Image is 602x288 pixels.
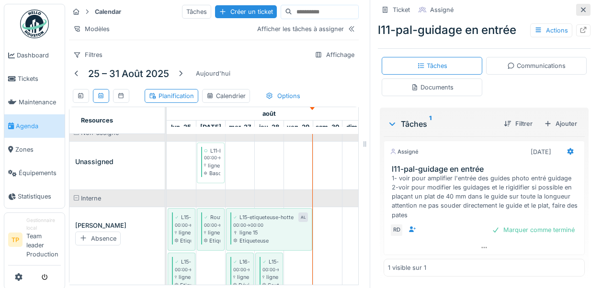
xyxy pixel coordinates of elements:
[20,10,49,38] img: Badge_color-CXgf-gQk.svg
[500,117,536,130] div: Filtrer
[4,161,65,185] a: Équipements
[310,48,359,62] div: Affichage
[430,5,454,14] div: Assigné
[175,222,204,229] small: 00:00 -> 01:00
[261,89,305,103] div: Options
[233,222,263,229] small: 00:00 -> 00:00
[233,229,308,236] div: ligne 15
[18,192,61,201] span: Statistiques
[181,258,239,266] div: L15-etiqueteuse rouleau
[262,266,292,273] small: 00:00 -> 01:00
[392,174,580,220] div: 1- voir pour amplifier l'entrée des guides photo entré guidage 2-voir pour modifier les guidages ...
[390,223,403,237] div: RD
[149,91,194,100] div: Planification
[204,169,220,177] div: Basculeur Préformes
[204,222,233,229] small: 00:00 -> 01:00
[210,213,265,221] div: Routine cylindre 0.25L
[204,237,220,244] div: Etiqueteuse
[81,195,101,202] span: Interne
[233,273,250,281] div: ligne 16
[488,223,579,236] div: Marquer comme terminé
[4,185,65,208] a: Statistiques
[260,107,278,120] a: 25 août 2025
[257,121,282,133] a: 28 août 2025
[26,217,61,232] div: Gestionnaire local
[75,232,121,245] div: Absence
[227,121,253,133] a: 27 août 2025
[15,145,61,154] span: Zones
[8,233,23,247] li: TP
[411,83,454,92] div: Documents
[206,91,246,100] div: Calendrier
[540,117,581,130] div: Ajouter
[17,51,61,60] span: Dashboard
[175,266,204,273] small: 00:00 -> 01:00
[392,165,580,174] h3: l11-pal-guidage en entrée
[378,22,591,39] div: l11-pal-guidage en entrée
[530,23,572,37] div: Actions
[210,147,268,155] div: L11-basculeur préforme
[4,44,65,67] a: Dashboard
[507,61,566,70] div: Communications
[429,118,432,130] sup: 1
[4,90,65,114] a: Maintenance
[233,237,308,244] div: Etiqueteuse
[16,122,61,131] span: Agenda
[239,258,436,266] div: L16-dévisseuse-placer le nouvel enroulleur d'air pour remplacer le tuyaux rouge
[390,148,419,156] div: Assigné
[169,121,193,133] a: 25 août 2025
[204,155,234,161] small: 00:00 -> 23:59
[388,263,426,272] div: 1 visible sur 1
[198,121,224,133] a: 26 août 2025
[257,24,344,33] div: Afficher les tâches à assigner
[284,121,312,133] a: 29 août 2025
[344,121,370,133] a: 31 août 2025
[18,74,61,83] span: Tickets
[26,217,61,263] li: Team leader Production
[298,212,308,222] div: AL
[175,273,191,281] div: ligne 15
[4,67,65,90] a: Tickets
[81,117,113,124] span: Resources
[215,5,277,18] div: Créer un ticket
[393,5,410,14] div: Ticket
[269,258,332,266] div: L15-soutireuse robinet 29
[182,5,211,19] div: Tâches
[91,7,125,16] strong: Calendar
[4,138,65,161] a: Zones
[19,98,61,107] span: Maintenance
[88,68,169,79] h5: 25 – 31 août 2025
[204,162,220,169] div: ligne 11
[75,221,159,231] div: [PERSON_NAME]
[204,229,220,236] div: ligne 16
[69,22,114,36] div: Modèles
[531,147,551,156] div: [DATE]
[262,273,279,281] div: ligne 15
[387,118,496,130] div: Tâches
[313,121,342,133] a: 30 août 2025
[75,156,159,166] div: Unassigned
[192,67,234,80] div: Aujourd'hui
[8,217,61,265] a: TP Gestionnaire localTeam leader Production
[175,237,191,244] div: Etiqueteuse
[19,168,61,177] span: Équipements
[417,61,447,70] div: Tâches
[239,213,294,221] div: L15-etiqueteuse-hotte
[4,114,65,138] a: Agenda
[233,266,263,273] small: 00:00 -> 00:00
[175,229,191,236] div: ligne 15
[69,48,107,62] div: Filtres
[181,213,239,221] div: L15-etiqueteuse rouleau
[81,129,119,136] span: Non-assigné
